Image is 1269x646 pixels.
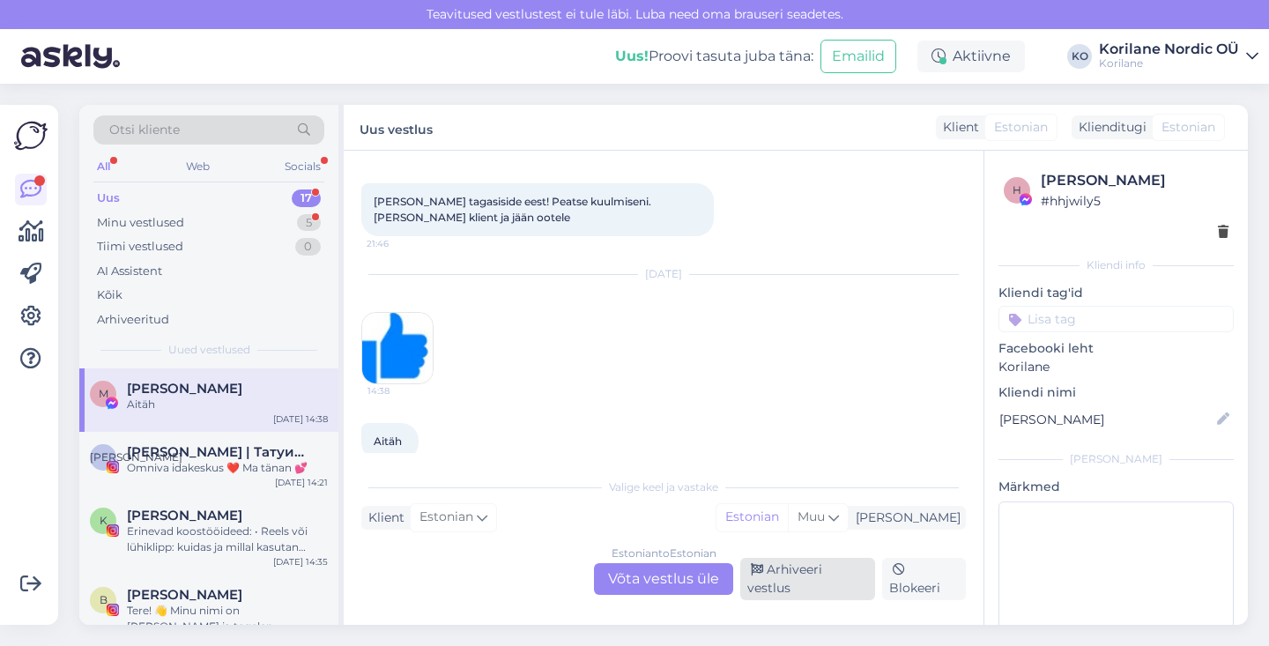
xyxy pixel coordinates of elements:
div: [PERSON_NAME] [849,509,961,527]
span: Estonian [994,118,1048,137]
div: Web [182,155,213,178]
b: Uus! [615,48,649,64]
span: h [1013,183,1021,197]
div: Kõik [97,286,122,304]
p: Kliendi nimi [998,383,1234,402]
div: Estonian [716,504,788,531]
div: Kliendi info [998,257,1234,273]
div: [DATE] [361,266,966,282]
div: Tiimi vestlused [97,238,183,256]
p: Korilane [998,358,1234,376]
div: 0 [295,238,321,256]
div: Erinevad koostööideed: • Reels või lühiklipp: kuidas ja millal kasutan Korilase tooteid oma igapä... [127,523,328,555]
div: Minu vestlused [97,214,184,232]
span: Muu [798,509,825,524]
div: [PERSON_NAME] [998,451,1234,467]
div: [DATE] 14:38 [273,412,328,426]
span: [PERSON_NAME] tagasiside eest! Peatse kuulmiseni. [PERSON_NAME] klient ja jään ootele [374,195,654,224]
span: Estonian [1161,118,1215,137]
div: [DATE] 14:35 [273,555,328,568]
div: Korilane [1099,56,1239,71]
div: Klient [936,118,979,137]
div: Omniva idakeskus ❤️ Ma tänan 💕 [127,460,328,476]
div: Proovi tasuta juba täna: [615,46,813,67]
span: Aitäh [374,434,402,448]
p: Facebooki leht [998,339,1234,358]
p: Kliendi tag'id [998,284,1234,302]
span: B [100,593,108,606]
a: Korilane Nordic OÜKorilane [1099,42,1258,71]
div: Aktiivne [917,41,1025,72]
button: Emailid [820,40,896,73]
span: Monika Hamadeh [127,381,242,397]
div: Estonian to Estonian [612,546,716,561]
span: M [99,387,108,400]
span: Otsi kliente [109,121,180,139]
div: Uus [97,189,120,207]
span: 21:46 [367,237,433,250]
div: [DATE] 14:21 [275,476,328,489]
img: Attachment [362,313,433,383]
span: Uued vestlused [168,342,250,358]
span: [PERSON_NAME] [90,450,182,464]
div: Klient [361,509,404,527]
div: # hhjwily5 [1041,191,1228,211]
div: Arhiveeritud [97,311,169,329]
label: Uus vestlus [360,115,433,139]
div: Võta vestlus üle [594,563,733,595]
div: KO [1067,44,1092,69]
div: Arhiveeri vestlus [740,558,875,600]
div: All [93,155,114,178]
div: [PERSON_NAME] [1041,170,1228,191]
span: Brigita Taevere [127,587,242,603]
div: 5 [297,214,321,232]
div: Socials [281,155,324,178]
div: AI Assistent [97,263,162,280]
div: Korilane Nordic OÜ [1099,42,1239,56]
div: Tere! 👋 Minu nimi on [PERSON_NAME] ja tegelen sisuloomisega Instagramis ✨. Sooviksin teha koostöö... [127,603,328,635]
div: Klienditugi [1072,118,1147,137]
input: Lisa nimi [999,410,1213,429]
span: 14:38 [367,384,434,397]
span: K [100,514,108,527]
div: Blokeeri [882,558,966,600]
input: Lisa tag [998,306,1234,332]
span: АЛИНА | Татуированная мама, специалист по анализу рисунка [127,444,310,460]
img: Askly Logo [14,119,48,152]
div: Aitäh [127,397,328,412]
p: Märkmed [998,478,1234,496]
div: Valige keel ja vastake [361,479,966,495]
div: 17 [292,189,321,207]
span: Kristina Karu [127,508,242,523]
span: Estonian [419,508,473,527]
